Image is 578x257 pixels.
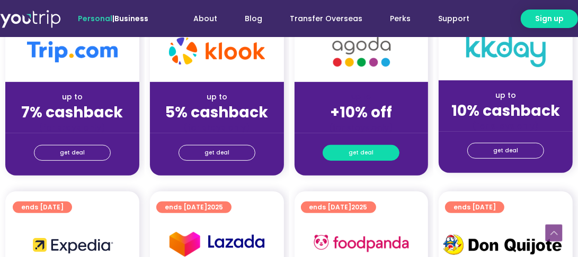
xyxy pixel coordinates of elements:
strong: 10% cashback [451,100,560,121]
a: Transfer Overseas [276,9,376,29]
a: ends [DATE]2025 [301,201,376,213]
span: | [78,13,148,24]
div: (for stays only) [303,122,420,133]
div: (for stays only) [14,122,131,133]
a: ends [DATE] [13,201,72,213]
a: ends [DATE] [445,201,504,213]
a: About [180,9,231,29]
div: (for stays only) [447,121,564,132]
span: get deal [204,145,229,160]
div: up to [447,90,564,101]
a: ends [DATE]2025 [156,201,232,213]
span: 2025 [352,203,368,212]
a: get deal [323,145,399,161]
a: Blog [231,9,276,29]
a: Support [424,9,483,29]
nav: Menu [173,9,483,29]
span: Personal [78,13,112,24]
span: get deal [60,145,85,160]
span: ends [DATE] [309,201,368,213]
a: get deal [34,145,111,161]
a: Business [114,13,148,24]
a: Sign up [521,10,578,28]
span: 2025 [207,203,223,212]
div: up to [14,91,131,103]
span: ends [DATE] [21,201,64,213]
span: get deal [493,143,518,158]
a: Perks [376,9,424,29]
span: ends [DATE] [453,201,496,213]
span: up to [351,91,371,102]
a: get deal [179,145,255,161]
span: get deal [349,145,374,160]
div: up to [158,91,275,103]
strong: 5% cashback [165,102,268,123]
a: get deal [467,143,544,159]
span: ends [DATE] [165,201,223,213]
span: Sign up [535,13,564,24]
strong: +10% off [330,102,392,123]
div: (for stays only) [158,122,275,133]
strong: 7% cashback [21,102,123,123]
